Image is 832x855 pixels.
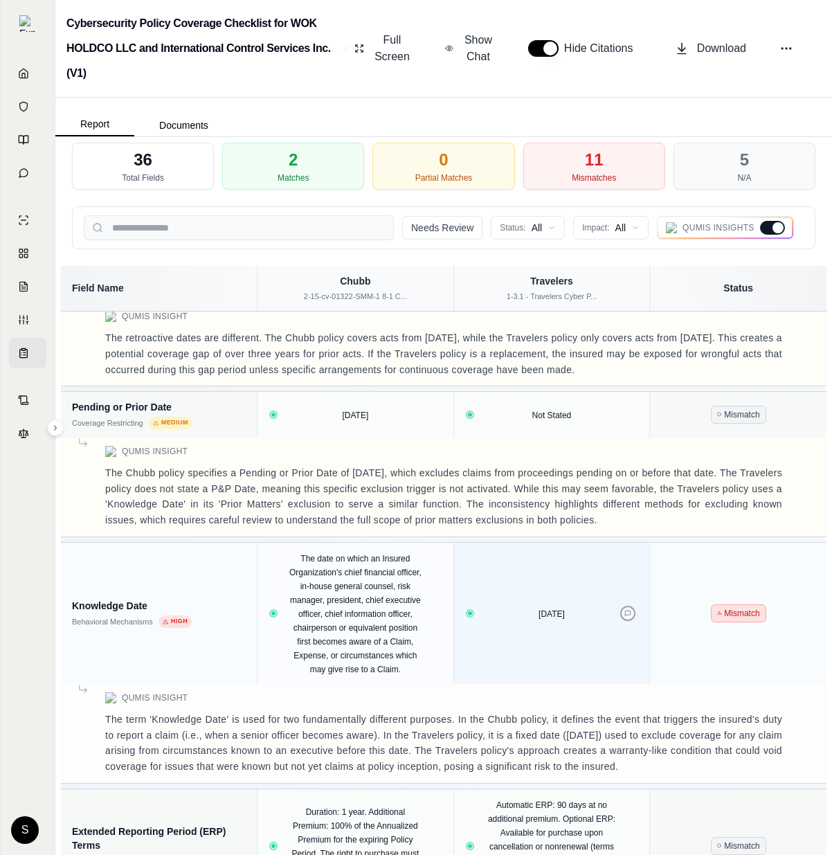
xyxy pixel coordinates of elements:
p: The term 'Knowledge Date' is used for two fundamentally different purposes. In the Chubb policy, ... [105,712,782,775]
div: Knowledge Date [72,599,246,613]
a: Home [9,58,46,89]
a: Documents Vault [9,91,46,122]
span: Qumis Insights [682,222,754,233]
th: Status [650,266,826,311]
span: Medium [149,417,192,429]
div: 2 [289,149,298,171]
div: Coverage Restricting [72,417,143,429]
div: Matches [278,172,309,183]
button: Impact:All [573,216,649,240]
div: Behavioral Mechanisms [72,616,153,628]
div: 2-15-cv-01322-SMM-1 8-1 C... [266,291,445,303]
span: [DATE] [342,411,368,420]
div: Pending or Prior Date [72,400,246,414]
a: Prompt Library [9,125,46,155]
div: Mismatches [572,172,616,183]
div: N/A [737,172,751,183]
img: Qumis Logo [105,692,116,703]
span: Hide Citations [564,40,642,57]
button: Expand sidebar [47,420,64,436]
img: Qumis Logo [666,222,677,233]
button: Expand sidebar [14,10,42,37]
button: Full Screen [349,26,417,71]
span: Qumis Insight [122,311,188,322]
img: Qumis Logo [105,311,116,322]
div: 1-3.1 - Travelers Cyber P... [462,291,642,303]
a: Claim Coverage [9,271,46,302]
div: 5 [740,149,749,171]
div: Travelers [462,274,642,288]
h2: Cybersecurity Policy Coverage Checklist for WOK HOLDCO LLC and International Control Services Inc... [66,11,338,86]
a: Policy Comparisons [9,238,46,269]
span: All [615,221,626,235]
span: [DATE] [539,609,565,619]
span: Show Chat [462,32,495,65]
button: Needs Review [402,216,482,240]
img: Qumis Logo [105,446,116,457]
div: Partial Matches [415,172,473,183]
span: Download [697,40,746,57]
span: Full Screen [372,32,412,65]
a: Chat [9,158,46,188]
a: Single Policy [9,205,46,235]
a: Contract Analysis [9,385,46,415]
div: Total Fields [122,172,164,183]
span: Mismatch [711,406,766,424]
span: High [159,615,192,628]
div: Chubb [266,274,445,288]
div: Extended Reporting Period (ERP) Terms [72,825,246,852]
a: Custom Report [9,305,46,335]
span: Not Stated [532,411,572,420]
img: Expand sidebar [19,15,36,32]
p: The Chubb policy specifies a Pending or Prior Date of [DATE], which excludes claims from proceedi... [105,465,782,528]
div: 0 [439,149,448,171]
button: Documents [134,114,233,136]
div: S [11,816,39,844]
button: Status:All [491,216,565,240]
p: The retroactive dates are different. The Chubb policy covers acts from [DATE], while the Traveler... [105,330,782,377]
span: The date on which an Insured Organization's chief financial officer, in-house general counsel, ri... [289,554,422,674]
button: Download [669,35,752,62]
span: All [532,221,543,235]
span: Mismatch [711,837,766,855]
a: Legal Search Engine [9,418,46,449]
a: Coverage Table [9,338,46,368]
button: Provide feedback [620,606,635,621]
span: Qumis Insight [122,692,188,703]
button: Report [55,113,134,136]
span: Qumis Insight [122,446,188,457]
span: Status: [500,222,525,233]
div: 36 [134,149,152,171]
span: Impact: [582,222,609,233]
span: Mismatch [711,604,766,622]
div: 11 [585,149,604,171]
th: Field Name [61,266,257,311]
button: Show Chat [440,26,500,71]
